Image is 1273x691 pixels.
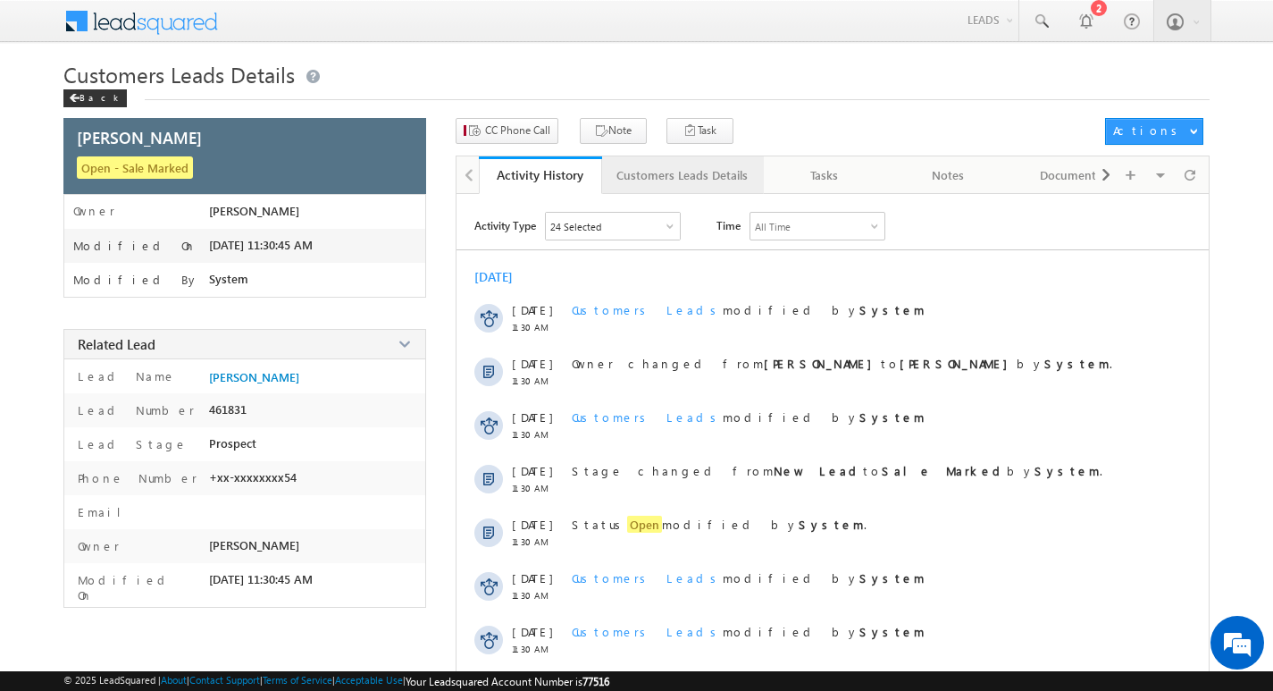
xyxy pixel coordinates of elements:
[479,156,602,194] a: Activity History
[882,463,1007,478] strong: Sale Marked
[456,118,558,144] button: CC Phone Call
[512,409,552,425] span: [DATE]
[901,164,994,186] div: Notes
[73,436,188,451] label: Lead Stage
[572,570,723,586] span: Customers Leads
[492,166,589,183] div: Activity History
[582,675,609,688] span: 77516
[161,674,187,686] a: About
[602,156,764,194] a: Customers Leads Details
[209,204,299,218] span: [PERSON_NAME]
[1010,156,1134,194] a: Documents
[1034,463,1100,478] strong: System
[764,356,881,371] strong: [PERSON_NAME]
[512,644,565,654] span: 11:30 AM
[73,239,197,253] label: Modified On
[550,221,601,232] div: 24 Selected
[512,536,565,547] span: 11:30 AM
[63,89,127,107] div: Back
[73,368,176,383] label: Lead Name
[1044,356,1110,371] strong: System
[73,470,197,485] label: Phone Number
[209,238,313,252] span: [DATE] 11:30:45 AM
[77,126,202,148] span: [PERSON_NAME]
[512,463,552,478] span: [DATE]
[512,375,565,386] span: 11:30 AM
[716,212,741,239] span: Time
[572,624,925,639] span: modified by
[1025,164,1118,186] div: Documents
[78,335,155,353] span: Related Lead
[73,538,120,553] label: Owner
[799,517,864,532] strong: System
[1105,118,1203,145] button: Actions
[263,674,332,686] a: Terms of Service
[512,570,552,586] span: [DATE]
[209,436,256,451] span: Prospect
[63,60,295,88] span: Customers Leads Details
[1113,122,1184,139] div: Actions
[512,483,565,493] span: 11:30 AM
[572,570,925,586] span: modified by
[900,356,1017,371] strong: [PERSON_NAME]
[859,409,925,425] strong: System
[73,504,135,519] label: Email
[485,122,550,139] span: CC Phone Call
[512,356,552,371] span: [DATE]
[512,517,552,532] span: [DATE]
[627,516,662,533] span: Open
[666,118,733,144] button: Task
[859,302,925,317] strong: System
[73,572,199,603] label: Modified On
[572,516,867,533] span: Status modified by .
[209,370,299,384] a: [PERSON_NAME]
[859,624,925,639] strong: System
[474,268,532,285] div: [DATE]
[512,302,552,317] span: [DATE]
[73,204,115,218] label: Owner
[63,674,609,688] span: © 2025 LeadSquared | | | | |
[73,402,195,417] label: Lead Number
[572,409,925,425] span: modified by
[189,674,260,686] a: Contact Support
[764,156,887,194] a: Tasks
[512,590,565,601] span: 11:30 AM
[209,402,247,417] span: 461831
[512,429,565,440] span: 11:30 AM
[77,156,193,179] span: Open - Sale Marked
[73,273,199,287] label: Modified By
[774,463,863,478] strong: New Lead
[512,624,552,639] span: [DATE]
[209,538,299,552] span: [PERSON_NAME]
[512,322,565,333] span: 11:30 AM
[572,302,723,317] span: Customers Leads
[572,409,723,425] span: Customers Leads
[572,302,925,317] span: modified by
[546,213,680,240] div: Owner Changed,Status Changed,Stage Changed,Source Changed,Notes & 19 more..
[887,156,1010,194] a: Notes
[209,470,297,485] span: +xx-xxxxxxxx54
[406,675,609,688] span: Your Leadsquared Account Number is
[778,164,871,186] div: Tasks
[209,572,313,586] span: [DATE] 11:30:45 AM
[859,570,925,586] strong: System
[572,356,1112,371] span: Owner changed from to by .
[572,463,1102,478] span: Stage changed from to by .
[335,674,403,686] a: Acceptable Use
[209,272,248,286] span: System
[572,624,723,639] span: Customers Leads
[580,118,647,144] button: Note
[474,212,536,239] span: Activity Type
[616,164,748,186] div: Customers Leads Details
[755,221,791,232] div: All Time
